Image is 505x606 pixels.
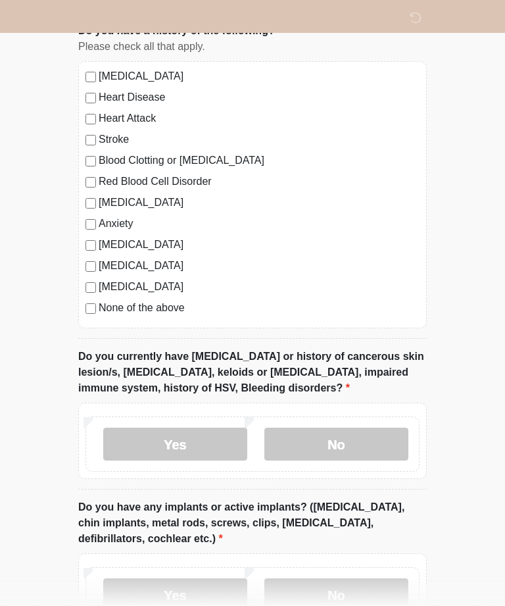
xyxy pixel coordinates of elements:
[78,349,427,396] label: Do you currently have [MEDICAL_DATA] or history of cancerous skin lesion/s, [MEDICAL_DATA], keloi...
[85,177,96,188] input: Red Blood Cell Disorder
[99,237,420,253] label: [MEDICAL_DATA]
[99,279,420,295] label: [MEDICAL_DATA]
[85,135,96,145] input: Stroke
[99,258,420,274] label: [MEDICAL_DATA]
[99,300,420,316] label: None of the above
[85,114,96,124] input: Heart Attack
[85,93,96,103] input: Heart Disease
[99,111,420,126] label: Heart Attack
[85,219,96,230] input: Anxiety
[85,303,96,314] input: None of the above
[65,10,82,26] img: Sm Skin La Laser Logo
[99,68,420,84] label: [MEDICAL_DATA]
[99,174,420,189] label: Red Blood Cell Disorder
[264,428,408,461] label: No
[99,195,420,211] label: [MEDICAL_DATA]
[78,499,427,547] label: Do you have any implants or active implants? ([MEDICAL_DATA], chin implants, metal rods, screws, ...
[85,261,96,272] input: [MEDICAL_DATA]
[85,198,96,209] input: [MEDICAL_DATA]
[103,428,247,461] label: Yes
[85,282,96,293] input: [MEDICAL_DATA]
[85,156,96,166] input: Blood Clotting or [MEDICAL_DATA]
[99,89,420,105] label: Heart Disease
[85,72,96,82] input: [MEDICAL_DATA]
[85,240,96,251] input: [MEDICAL_DATA]
[99,132,420,147] label: Stroke
[99,216,420,232] label: Anxiety
[99,153,420,168] label: Blood Clotting or [MEDICAL_DATA]
[78,39,427,55] div: Please check all that apply.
